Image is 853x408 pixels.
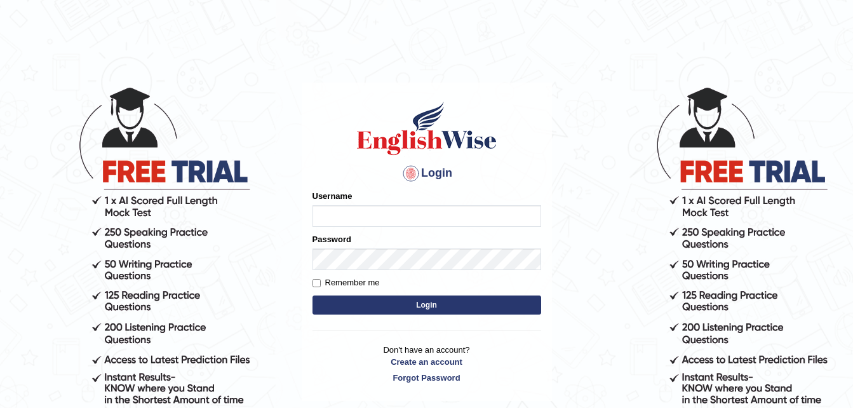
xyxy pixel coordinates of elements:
img: Logo of English Wise sign in for intelligent practice with AI [354,100,499,157]
p: Don't have an account? [312,344,541,383]
a: Create an account [312,356,541,368]
label: Remember me [312,276,380,289]
input: Remember me [312,279,321,287]
label: Username [312,190,353,202]
label: Password [312,233,351,245]
a: Forgot Password [312,372,541,384]
h4: Login [312,163,541,184]
button: Login [312,296,541,315]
